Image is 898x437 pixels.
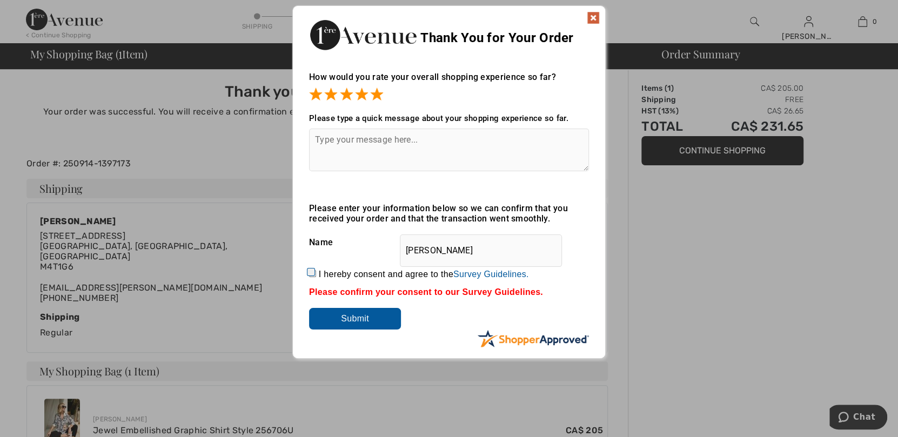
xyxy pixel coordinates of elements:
[319,270,529,279] label: I hereby consent and agree to the
[309,229,589,256] div: Name
[24,8,46,17] span: Chat
[453,270,529,279] a: Survey Guidelines.
[309,113,589,123] div: Please type a quick message about your shopping experience so far.
[309,308,401,330] input: Submit
[309,61,589,103] div: How would you rate your overall shopping experience so far?
[420,30,573,45] span: Thank You for Your Order
[309,17,417,53] img: Thank You for Your Order
[309,287,589,297] div: Please confirm your consent to our Survey Guidelines.
[309,203,589,224] div: Please enter your information below so we can confirm that you received your order and that the t...
[587,11,600,24] img: x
